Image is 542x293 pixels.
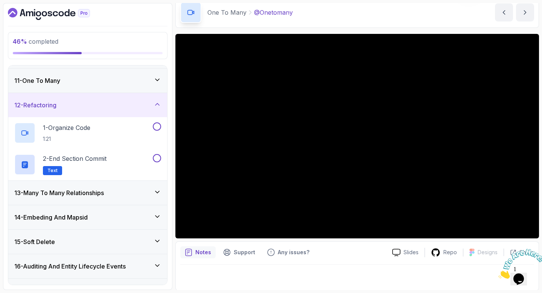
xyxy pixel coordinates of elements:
a: Dashboard [8,8,107,20]
button: 2-End Section CommitText [14,154,161,175]
button: 16-Auditing And Entity Lifecycle Events [8,254,167,278]
p: 1:21 [43,135,90,143]
button: 14-Embeding And Mapsid [8,205,167,229]
p: Notes [195,249,211,256]
p: Repo [443,249,457,256]
span: Text [47,168,58,174]
span: 46 % [13,38,27,45]
p: One To Many [207,8,247,17]
p: 1 - Organize Code [43,123,90,132]
h3: 15 - Soft Delete [14,237,55,246]
button: 15-Soft Delete [8,230,167,254]
h3: 16 - Auditing And Entity Lifecycle Events [14,262,126,271]
button: previous content [495,3,513,21]
p: Any issues? [278,249,309,256]
button: Support button [219,246,260,258]
button: 1-Organize Code1:21 [14,122,161,143]
button: next content [516,3,534,21]
a: Repo [425,248,463,257]
h3: 11 - One To Many [14,76,60,85]
p: Support [234,249,255,256]
span: completed [13,38,58,45]
button: 13-Many To Many Relationships [8,181,167,205]
h3: 14 - Embeding And Mapsid [14,213,88,222]
button: notes button [180,246,216,258]
a: Slides [386,249,425,256]
p: Slides [403,249,419,256]
h3: 13 - Many To Many Relationships [14,188,104,197]
iframe: 1 - @OneToMany [175,34,539,238]
p: Designs [478,249,498,256]
button: 11-One To Many [8,69,167,93]
p: 2 - End Section Commit [43,154,107,163]
iframe: chat widget [495,246,542,282]
p: @Onetomany [254,8,293,17]
button: Feedback button [263,246,314,258]
img: Chat attention grabber [3,3,50,33]
span: 1 [3,3,6,9]
h3: 12 - Refactoring [14,101,56,110]
button: 12-Refactoring [8,93,167,117]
